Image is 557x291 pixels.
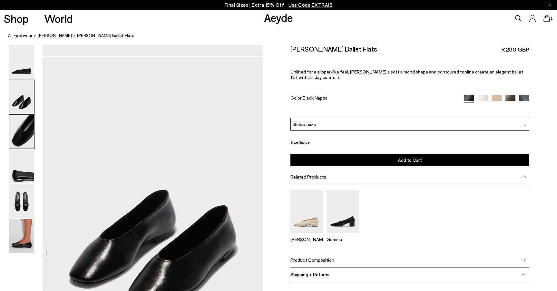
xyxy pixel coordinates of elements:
img: Kirsten Ballet Flats - Image 2 [9,80,34,114]
img: svg%3E [523,175,526,179]
span: Add to Cart [398,157,422,163]
p: [PERSON_NAME] [290,237,323,242]
a: World [44,13,73,24]
p: Gemma [327,237,359,242]
img: Delia Low-Heeled Ballet Pumps [290,190,323,233]
div: Color: [290,95,456,102]
span: Product Composition [290,257,334,263]
a: All Footwear [8,32,33,39]
span: £290 GBP [502,45,529,53]
img: Kirsten Ballet Flats - Image 1 [9,45,34,79]
a: Delia Low-Heeled Ballet Pumps [PERSON_NAME] [290,228,323,242]
a: [PERSON_NAME] [38,32,72,39]
img: svg%3E [523,258,526,261]
h2: [PERSON_NAME] Ballet Flats [290,45,377,53]
span: Select size [293,121,316,128]
span: Related Products [290,174,326,179]
a: Shop [4,13,29,24]
img: svg%3E [523,124,526,127]
img: Kirsten Ballet Flats - Image 5 [9,184,34,218]
span: Unlined for a slipper-like feel, [PERSON_NAME]’s soft almond shape and contoured topline create a... [290,69,523,80]
span: [PERSON_NAME] [38,33,72,38]
button: Size Guide [290,138,310,146]
a: 1 [543,15,550,22]
p: Final Sizes | Extra 15% Off [225,1,333,9]
span: Navigate to /collections/ss25-final-sizes [288,2,332,8]
span: 1 [550,17,553,20]
span: Black Nappa [303,95,327,101]
a: Gemma Block Heel Pumps Gemma [327,228,359,242]
span: Shipping + Returns [290,272,329,277]
img: Kirsten Ballet Flats - Image 6 [9,219,34,253]
nav: breadcrumb [8,27,557,45]
img: Kirsten Ballet Flats - Image 3 [9,115,34,149]
img: Kirsten Ballet Flats - Image 4 [9,150,34,183]
button: Add to Cart [290,154,529,166]
span: [PERSON_NAME] Ballet Flats [77,32,134,39]
img: Gemma Block Heel Pumps [327,190,359,233]
img: svg%3E [523,273,526,276]
a: Aeyde [264,11,293,24]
